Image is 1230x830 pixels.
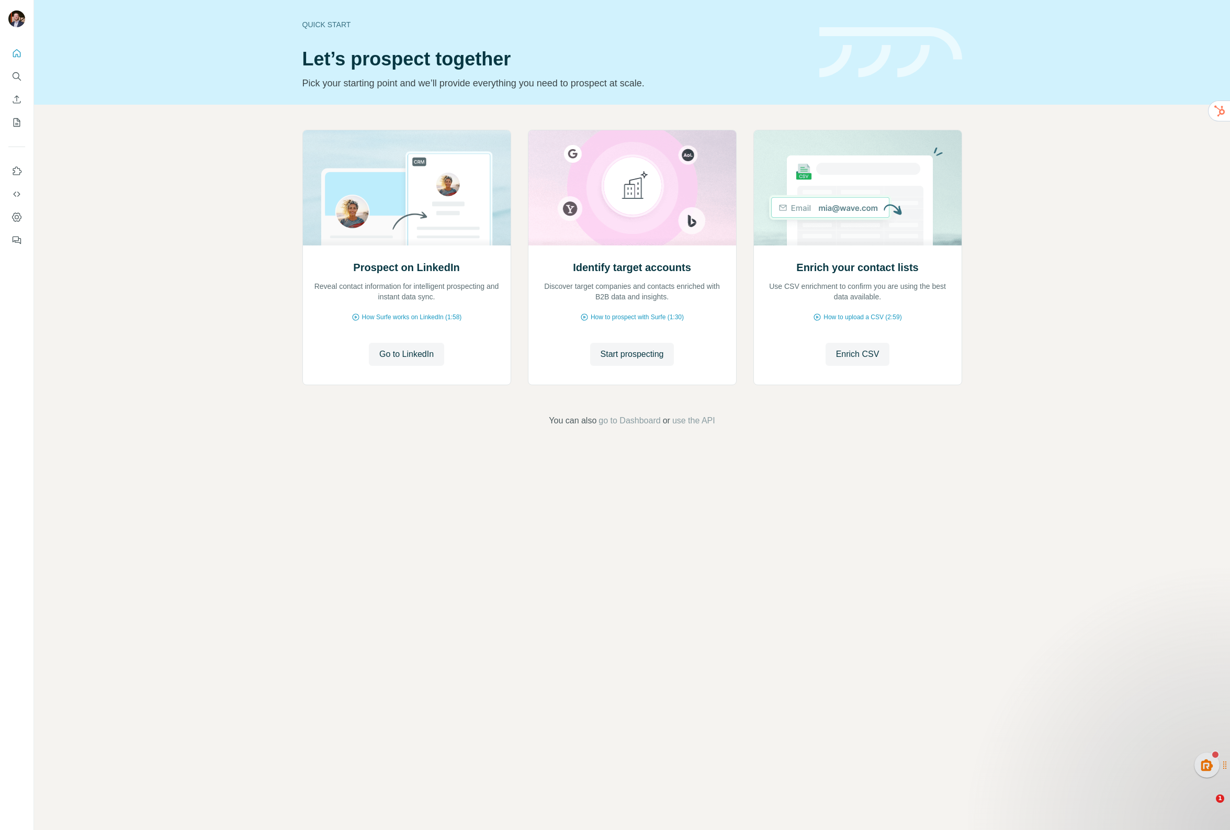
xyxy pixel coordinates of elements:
h2: Prospect on LinkedIn [353,260,459,275]
span: Go to LinkedIn [379,348,434,361]
span: How Surfe works on LinkedIn (1:58) [362,312,462,322]
img: Avatar [8,10,25,27]
img: Prospect on LinkedIn [302,130,511,245]
p: Use CSV enrichment to confirm you are using the best data available. [764,281,951,302]
span: or [663,414,670,427]
button: Go to LinkedIn [369,343,444,366]
h1: Let’s prospect together [302,49,807,70]
p: Reveal contact information for intelligent prospecting and instant data sync. [313,281,500,302]
h2: Enrich your contact lists [796,260,918,275]
button: Search [8,67,25,86]
button: Use Surfe API [8,185,25,204]
span: You can also [549,414,596,427]
button: Quick start [8,44,25,63]
span: Enrich CSV [836,348,879,361]
button: Dashboard [8,208,25,227]
img: Enrich your contact lists [753,130,962,245]
p: Pick your starting point and we’ll provide everything you need to prospect at scale. [302,76,807,91]
span: 1 [1216,794,1224,803]
div: Quick start [302,19,807,30]
span: Start prospecting [601,348,664,361]
button: Enrich CSV [826,343,890,366]
button: My lists [8,113,25,132]
button: use the API [672,414,715,427]
button: Enrich CSV [8,90,25,109]
button: Use Surfe on LinkedIn [8,162,25,181]
span: How to upload a CSV (2:59) [823,312,901,322]
p: Discover target companies and contacts enriched with B2B data and insights. [539,281,726,302]
h2: Identify target accounts [573,260,691,275]
span: How to prospect with Surfe (1:30) [591,312,684,322]
button: Feedback [8,231,25,250]
button: Start prospecting [590,343,674,366]
img: Identify target accounts [528,130,737,245]
img: banner [819,27,962,78]
button: go to Dashboard [599,414,660,427]
iframe: Intercom live chat [1194,794,1220,820]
